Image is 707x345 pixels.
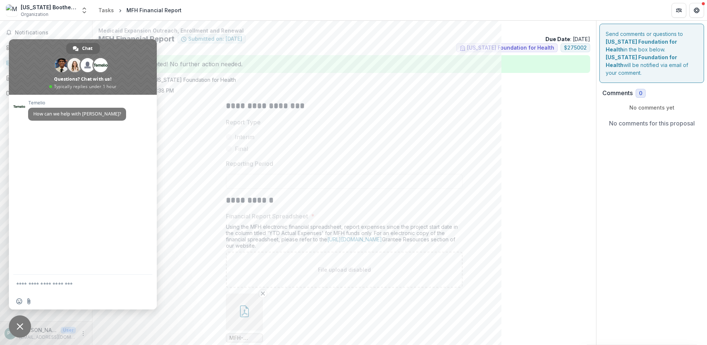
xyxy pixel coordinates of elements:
[226,159,273,168] p: Reporting Period
[104,76,584,84] p: : from [US_STATE] Foundation for Health
[602,90,633,97] h2: Comments
[21,11,48,18] span: Organization
[126,6,182,14] div: MFH Financial Report
[226,224,463,252] div: Using the MFH electronic financial spreadsheet, report expenses since the project start date in t...
[599,24,704,83] div: Send comments or questions to in the box below. will be notified via email of your comment.
[235,133,254,141] span: Interim
[79,329,88,338] button: More
[602,104,701,111] p: No comments yet
[15,30,86,36] span: Notifications
[19,334,76,341] p: [EMAIL_ADDRESS][DOMAIN_NAME]
[9,315,31,338] div: Close chat
[33,111,121,117] span: How can we help with [PERSON_NAME]?
[98,34,175,43] h2: MFH Financial Report
[226,118,261,127] p: Report Type
[3,41,89,54] a: Dashboard
[467,45,554,51] span: [US_STATE] Foundation for Health
[609,119,695,128] p: No comments for this proposal
[26,298,32,304] span: Send a file
[639,90,642,97] span: 0
[3,57,89,69] a: Tasks
[16,298,22,304] span: Insert an emoji
[79,3,89,18] button: Open entity switcher
[327,236,382,242] a: [URL][DOMAIN_NAME]
[21,3,76,11] div: [US_STATE] Bootheel Regional Consortium Incorporated
[318,266,371,274] p: File upload disabled
[672,3,686,18] button: Partners
[98,55,590,73] div: Task is completed! No further action needed.
[95,5,185,16] nav: breadcrumb
[188,36,242,42] span: Submitted on: [DATE]
[235,144,248,153] span: Final
[564,45,587,51] span: $ 275002
[606,38,677,53] strong: [US_STATE] Foundation for Health
[3,72,89,84] a: Proposals
[16,281,133,288] textarea: Compose your message...
[226,212,308,221] p: Financial Report Spreadsheet
[545,36,570,42] strong: Due Date
[545,35,590,43] p: : [DATE]
[258,289,267,298] button: Remove File
[19,326,58,334] p: [PERSON_NAME] <[EMAIL_ADDRESS][DOMAIN_NAME]>
[3,27,89,38] button: Notifications
[689,3,704,18] button: Get Help
[82,43,92,54] span: Chat
[3,87,89,99] a: Documents
[66,43,100,54] div: Chat
[98,27,590,34] p: Medicaid Expansion Outreach, Enrollment and Renewal
[606,54,677,68] strong: [US_STATE] Foundation for Health
[226,294,263,342] div: Remove FileMFH-Financial-Report-Grants-Awarded-2024-Present.pdf
[7,331,13,336] div: Patricia Cope <pcope@mbrcinc.org>
[6,4,18,16] img: Missouri Bootheel Regional Consortium Incorporated
[61,327,76,334] p: User
[98,6,114,14] div: Tasks
[95,5,117,16] a: Tasks
[28,100,126,105] span: Temelio
[229,335,260,341] span: MFH-Financial-Report-Grants-Awarded-2024-Present.pdf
